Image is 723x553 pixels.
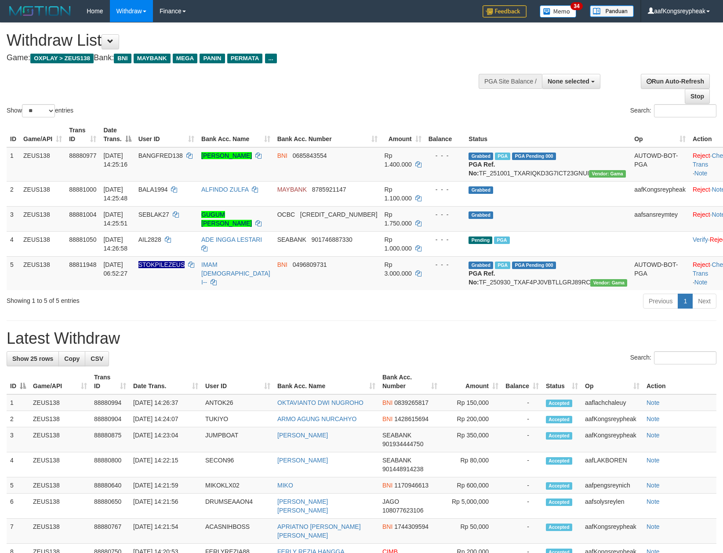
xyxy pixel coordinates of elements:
a: CSV [85,351,109,366]
span: PERMATA [227,54,263,63]
a: Note [647,523,660,530]
th: Bank Acc. Name: activate to sort column ascending [274,369,379,394]
td: - [502,519,542,544]
span: [DATE] 14:26:58 [103,236,127,252]
a: Reject [693,152,710,159]
span: BNI [382,523,392,530]
td: Rp 5,000,000 [441,494,502,519]
a: Note [647,415,660,422]
th: Balance [425,122,465,147]
td: - [502,394,542,411]
td: [DATE] 14:21:59 [130,477,202,494]
td: 88880800 [91,452,130,477]
span: PGA Pending [512,153,556,160]
span: Accepted [546,498,572,506]
td: aafKongsreypheak [581,411,643,427]
span: Grabbed [469,186,493,194]
span: Copy 0685843554 to clipboard [293,152,327,159]
span: Grabbed [469,211,493,219]
span: Copy 8785921147 to clipboard [312,186,346,193]
span: Copy 1170946613 to clipboard [394,482,429,489]
td: AUTOWD-BOT-PGA [631,256,689,290]
span: Accepted [546,524,572,531]
td: aafsolysreylen [581,494,643,519]
td: TF_250930_TXAF4PJ0VBTLLGRJ89RC [465,256,631,290]
td: ZEUS138 [20,147,65,182]
span: BALA1994 [138,186,168,193]
td: Rp 150,000 [441,394,502,411]
a: Reject [693,261,710,268]
a: Note [694,170,708,177]
label: Search: [630,104,716,117]
img: Feedback.jpg [483,5,527,18]
td: ZEUS138 [29,519,91,544]
span: Rp 1.400.000 [385,152,412,168]
div: Showing 1 to 5 of 5 entries [7,293,294,305]
td: ZEUS138 [29,427,91,452]
td: 88880650 [91,494,130,519]
span: [DATE] 14:25:48 [103,186,127,202]
td: [DATE] 14:21:56 [130,494,202,519]
span: Rp 1.750.000 [385,211,412,227]
label: Search: [630,351,716,364]
span: SEBLAK27 [138,211,169,218]
th: User ID: activate to sort column ascending [202,369,274,394]
span: CSV [91,355,103,362]
a: MIKO [277,482,293,489]
a: Next [692,294,716,309]
th: Amount: activate to sort column ascending [381,122,425,147]
span: Grabbed [469,262,493,269]
a: 1 [678,294,693,309]
span: BNI [277,261,287,268]
th: Date Trans.: activate to sort column descending [100,122,134,147]
td: aafKongsreypheak [581,427,643,452]
a: Note [647,498,660,505]
div: - - - [429,235,462,244]
td: ZEUS138 [29,477,91,494]
td: 3 [7,427,29,452]
a: APRIATNO [PERSON_NAME] [PERSON_NAME] [277,523,361,539]
a: Note [647,482,660,489]
b: PGA Ref. No: [469,270,495,286]
th: Op: activate to sort column ascending [581,369,643,394]
span: Vendor URL: https://trx31.1velocity.biz [589,170,626,178]
td: ZEUS138 [20,181,65,206]
a: ADE INGGA LESTARI [201,236,262,243]
td: Rp 600,000 [441,477,502,494]
input: Search: [654,351,716,364]
span: Grabbed [469,153,493,160]
span: 88881004 [69,211,96,218]
span: Copy 1744309594 to clipboard [394,523,429,530]
td: aafKongsreypheak [581,519,643,544]
span: Copy 0839265817 to clipboard [394,399,429,406]
span: SEABANK [382,432,411,439]
div: - - - [429,185,462,194]
span: 88881000 [69,186,96,193]
div: - - - [429,260,462,269]
span: Marked by aafanarl [494,236,509,244]
a: Note [647,457,660,464]
span: 88881050 [69,236,96,243]
td: 3 [7,206,20,231]
a: ARMO AGUNG NURCAHYO [277,415,356,422]
span: SEABANK [382,457,411,464]
span: BNI [382,415,392,422]
span: Copy 1428615694 to clipboard [394,415,429,422]
td: 88880640 [91,477,130,494]
a: IMAM [DEMOGRAPHIC_DATA] I-- [201,261,270,286]
td: DRUMSEAAON4 [202,494,274,519]
td: Rp 350,000 [441,427,502,452]
th: Status: activate to sort column ascending [542,369,581,394]
a: [PERSON_NAME] [277,432,328,439]
span: Nama rekening ada tanda titik/strip, harap diedit [138,261,185,268]
img: Button%20Memo.svg [540,5,577,18]
span: Marked by aafsreyleap [495,262,510,269]
span: Copy 108077623106 to clipboard [382,507,423,514]
th: ID [7,122,20,147]
th: Game/API: activate to sort column ascending [29,369,91,394]
td: - [502,452,542,477]
a: Note [647,399,660,406]
td: ZEUS138 [20,231,65,256]
th: Op: activate to sort column ascending [631,122,689,147]
td: [DATE] 14:26:37 [130,394,202,411]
